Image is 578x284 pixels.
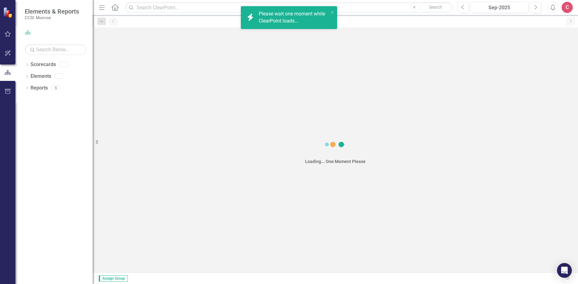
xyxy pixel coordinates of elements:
[99,275,128,282] span: Assign Group
[25,8,79,15] span: Elements & Reports
[25,44,86,55] input: Search Below...
[473,4,526,11] div: Sep-2025
[125,2,453,13] input: Search ClearPoint...
[330,9,335,16] button: close
[31,73,51,80] a: Elements
[305,158,366,165] div: Loading... One Moment Please
[51,85,61,90] div: 6
[31,85,48,92] a: Reports
[3,7,14,18] img: ClearPoint Strategy
[471,2,528,13] button: Sep-2025
[557,263,572,278] div: Open Intercom Messenger
[420,3,451,12] button: Search
[25,15,79,20] small: CCSI: Monroe
[259,10,329,25] div: Please wait one moment while ClearPoint loads...
[562,2,573,13] button: C
[31,61,56,68] a: Scorecards
[429,5,442,10] span: Search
